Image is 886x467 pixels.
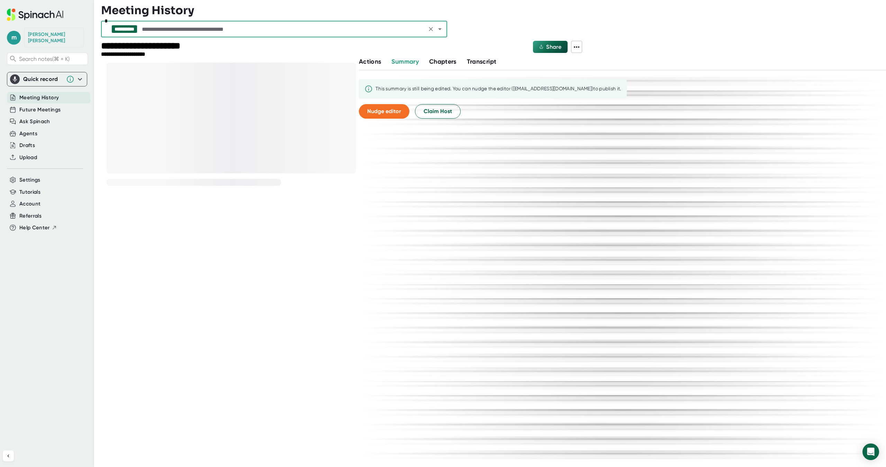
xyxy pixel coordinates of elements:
div: Open Intercom Messenger [862,443,879,460]
span: Claim Host [424,107,452,116]
span: Summary [391,58,418,65]
span: Search notes (⌘ + K) [19,56,86,62]
div: Quick record [23,76,63,83]
button: Account [19,200,40,208]
button: Collapse sidebar [3,450,14,461]
button: Ask Spinach [19,118,50,126]
button: Meeting History [19,94,59,102]
span: Nudge editor [367,108,401,115]
span: m [7,31,21,45]
button: Share [533,41,568,53]
span: Share [546,44,561,50]
button: Open [435,24,445,34]
span: Transcript [467,58,497,65]
button: Settings [19,176,40,184]
button: Clear [426,24,436,34]
button: Future Meetings [19,106,61,114]
span: Actions [359,58,381,65]
h3: Meeting History [101,4,194,17]
button: Agents [19,130,37,138]
button: Upload [19,154,37,162]
button: Actions [359,57,381,66]
button: Drafts [19,141,35,149]
button: Claim Host [415,104,461,119]
button: Tutorials [19,188,40,196]
div: Michael Paul [28,31,80,44]
button: Nudge editor [359,104,409,119]
button: Transcript [467,57,497,66]
button: Chapters [429,57,456,66]
button: Referrals [19,212,42,220]
div: This summary is still being edited. You can nudge the editor ([EMAIL_ADDRESS][DOMAIN_NAME]) to pu... [376,86,621,92]
div: Quick record [10,72,84,86]
span: Chapters [429,58,456,65]
button: Help Center [19,224,57,232]
button: Summary [391,57,418,66]
span: Help Center [19,224,50,232]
